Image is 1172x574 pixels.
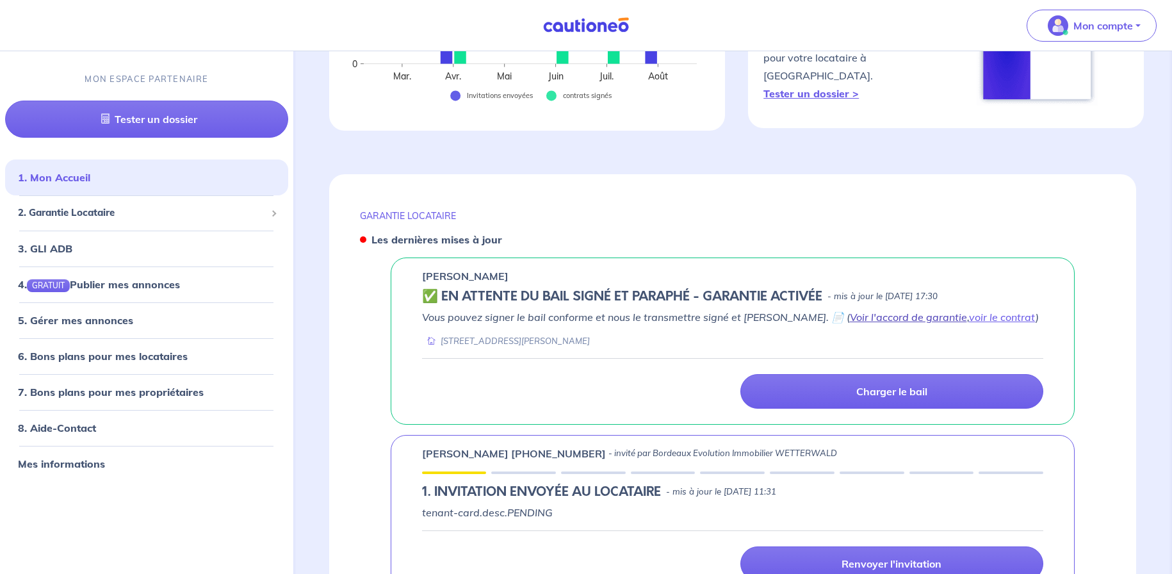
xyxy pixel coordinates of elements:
div: 5. Gérer mes annonces [5,307,288,332]
p: GARANTIE LOCATAIRE [360,210,1106,222]
p: tenant-card.desc.PENDING [422,505,1044,520]
p: - mis à jour le [DATE] 17:30 [827,290,938,303]
a: voir le contrat [969,311,1036,324]
text: Mai [497,70,512,82]
div: 7. Bons plans pour mes propriétaires [5,379,288,404]
em: Vous pouvez signer le bail conforme et nous le transmettre signé et [PERSON_NAME]. 📄 ( , ) [422,311,1039,324]
div: 4.GRATUITPublier mes annonces [5,271,288,297]
p: - invité par Bordeaux Evolution Immobilier WETTERWALD [608,447,837,460]
a: Tester un dossier [5,101,288,138]
p: Charger le bail [856,385,927,398]
text: Avr. [445,70,461,82]
div: Mes informations [5,450,288,476]
text: Août [648,70,668,82]
text: Juin [548,70,564,82]
img: Cautioneo [538,17,634,33]
text: Juil. [599,70,614,82]
div: state: CONTRACT-SIGNED, Context: FINISHED,IS-GL-CAUTION [422,289,1044,304]
div: 8. Aide-Contact [5,414,288,440]
text: Mar. [393,70,411,82]
p: [PERSON_NAME] [PHONE_NUMBER] [422,446,606,461]
img: illu_account_valid_menu.svg [1048,15,1068,36]
button: illu_account_valid_menu.svgMon compte [1027,10,1157,42]
a: Voir l'accord de garantie [850,311,967,324]
p: - mis à jour le [DATE] 11:31 [666,486,776,498]
p: [PERSON_NAME] [422,268,509,284]
a: 5. Gérer mes annonces [18,313,133,326]
div: state: PENDING, Context: [422,484,1044,500]
a: 6. Bons plans pour mes locataires [18,349,188,362]
a: 4.GRATUITPublier mes annonces [18,277,180,290]
div: 3. GLI ADB [5,235,288,261]
div: [STREET_ADDRESS][PERSON_NAME] [422,335,590,347]
div: 1. Mon Accueil [5,165,288,190]
a: 7. Bons plans pour mes propriétaires [18,385,204,398]
a: Mes informations [18,457,105,470]
h5: 1.︎ INVITATION ENVOYÉE AU LOCATAIRE [422,484,661,500]
div: 2. Garantie Locataire [5,201,288,225]
text: 0 [352,58,357,70]
a: 1. Mon Accueil [18,171,90,184]
a: 3. GLI ADB [18,242,72,254]
span: 2. Garantie Locataire [18,206,266,220]
a: Charger le bail [740,374,1043,409]
a: 8. Aide-Contact [18,421,96,434]
strong: Les dernières mises à jour [371,233,502,246]
p: MON ESPACE PARTENAIRE [85,73,208,85]
p: Mon compte [1073,18,1133,33]
h5: ✅️️️ EN ATTENTE DU BAIL SIGNÉ ET PARAPHÉ - GARANTIE ACTIVÉE [422,289,822,304]
p: Obtenez en quelques clics un résultat d'éligibilité pour votre locataire à [GEOGRAPHIC_DATA]. [763,13,946,102]
p: Renvoyer l'invitation [842,557,941,570]
a: Tester un dossier > [763,87,859,100]
div: 6. Bons plans pour mes locataires [5,343,288,368]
